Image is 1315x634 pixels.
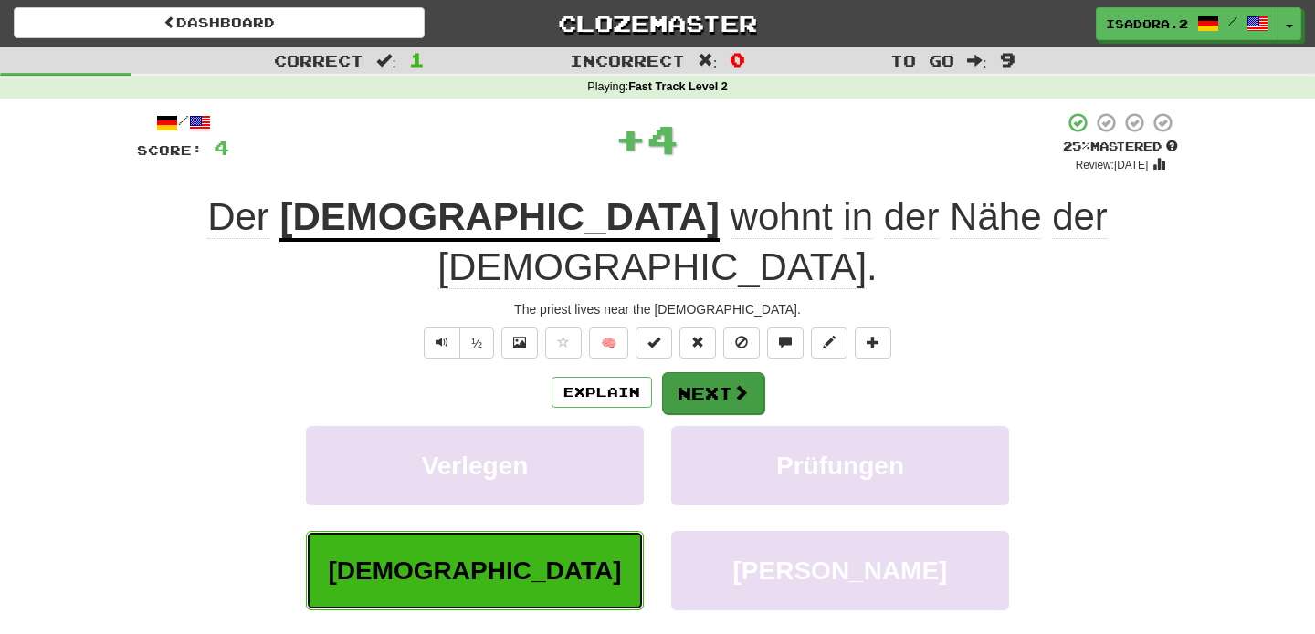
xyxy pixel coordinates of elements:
span: isadora.2 [1106,16,1188,32]
span: Correct [274,51,363,69]
a: Dashboard [14,7,425,38]
span: Der [207,195,269,239]
button: Verlegen [306,426,644,505]
button: Add to collection (alt+a) [855,327,891,359]
button: Prüfungen [671,426,1009,505]
a: Clozemaster [452,7,863,39]
span: : [698,53,718,68]
span: To go [890,51,954,69]
span: : [967,53,987,68]
button: Favorite sentence (alt+f) [545,327,582,359]
button: Set this sentence to 100% Mastered (alt+m) [636,327,672,359]
span: . [437,195,1108,289]
span: Score: [137,142,203,158]
button: Ignore sentence (alt+i) [723,327,760,359]
small: Review: [DATE] [1076,159,1149,171]
span: der [884,195,940,239]
span: wohnt [731,195,833,239]
button: Next [662,372,764,414]
div: / [137,111,229,134]
span: Prüfungen [776,452,904,480]
button: Reset to 0% Mastered (alt+r) [679,327,716,359]
div: Mastered [1063,139,1178,155]
span: [DEMOGRAPHIC_DATA] [329,556,622,585]
button: Discuss sentence (alt+u) [767,327,804,359]
span: Nähe [950,195,1041,239]
button: Explain [552,377,652,408]
button: Show image (alt+x) [501,327,538,359]
span: der [1052,195,1108,239]
span: 9 [1000,48,1015,70]
span: 1 [409,48,425,70]
button: Edit sentence (alt+d) [811,327,847,359]
button: Play sentence audio (ctl+space) [424,327,460,359]
span: in [843,195,873,239]
span: Verlegen [422,452,529,480]
span: [PERSON_NAME] [733,556,948,585]
button: [PERSON_NAME] [671,531,1009,610]
span: 25 % [1063,139,1090,153]
button: ½ [459,327,494,359]
a: isadora.2 / [1096,7,1278,40]
u: [DEMOGRAPHIC_DATA] [279,195,719,242]
span: Incorrect [570,51,685,69]
span: + [615,111,647,166]
strong: Fast Track Level 2 [628,80,728,93]
span: 4 [647,116,679,161]
span: : [376,53,396,68]
div: Text-to-speech controls [420,327,494,359]
button: [DEMOGRAPHIC_DATA] [306,531,644,610]
span: 0 [730,48,745,70]
span: / [1228,15,1237,27]
button: 🧠 [589,327,628,359]
div: The priest lives near the [DEMOGRAPHIC_DATA]. [137,300,1178,318]
span: [DEMOGRAPHIC_DATA] [437,245,867,289]
span: 4 [214,136,229,159]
